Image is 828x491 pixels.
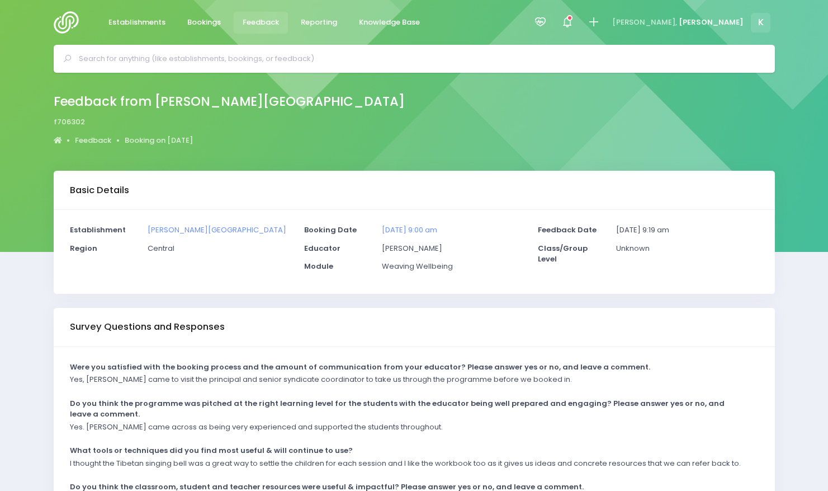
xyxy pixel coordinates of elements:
[54,94,405,109] h2: Feedback from [PERSON_NAME][GEOGRAPHIC_DATA]
[148,225,286,235] a: [PERSON_NAME][GEOGRAPHIC_DATA]
[100,12,175,34] a: Establishments
[75,135,111,146] a: Feedback
[292,12,347,34] a: Reporting
[612,17,677,28] span: [PERSON_NAME],
[70,398,725,420] strong: Do you think the programme was pitched at the right learning level for the students with the educ...
[141,243,297,261] div: Central
[616,225,758,236] p: [DATE] 9:19 am
[70,374,572,385] p: Yes, [PERSON_NAME] came to visit the principal and senior syndicate coordinator to take us throug...
[125,135,193,146] a: Booking on [DATE]
[301,17,337,28] span: Reporting
[304,261,333,272] strong: Module
[70,185,129,196] h3: Basic Details
[382,225,437,235] a: [DATE] 9:00 am
[54,116,85,128] span: f706302
[538,243,588,265] strong: Class/Group Level
[54,11,86,34] img: Logo
[304,243,340,254] strong: Educator
[382,243,524,254] p: [PERSON_NAME]
[70,243,97,254] strong: Region
[350,12,429,34] a: Knowledge Base
[70,321,225,333] h3: Survey Questions and Responses
[751,13,770,32] span: K
[70,445,353,456] strong: What tools or techniques did you find most useful & will continue to use?
[679,17,744,28] span: [PERSON_NAME]
[234,12,288,34] a: Feedback
[243,17,279,28] span: Feedback
[538,225,597,235] strong: Feedback Date
[70,225,126,235] strong: Establishment
[70,362,650,372] strong: Were you satisfied with the booking process and the amount of communication from your educator? P...
[79,50,759,67] input: Search for anything (like establishments, bookings, or feedback)
[70,458,741,469] p: I thought the Tibetan singing bell was a great way to settle the children for each session and I ...
[616,243,758,254] p: Unknown
[108,17,165,28] span: Establishments
[382,261,524,272] p: Weaving Wellbeing
[70,422,443,433] p: Yes. [PERSON_NAME] came across as being very experienced and supported the students throughout.
[304,225,357,235] strong: Booking Date
[178,12,230,34] a: Bookings
[359,17,420,28] span: Knowledge Base
[187,17,221,28] span: Bookings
